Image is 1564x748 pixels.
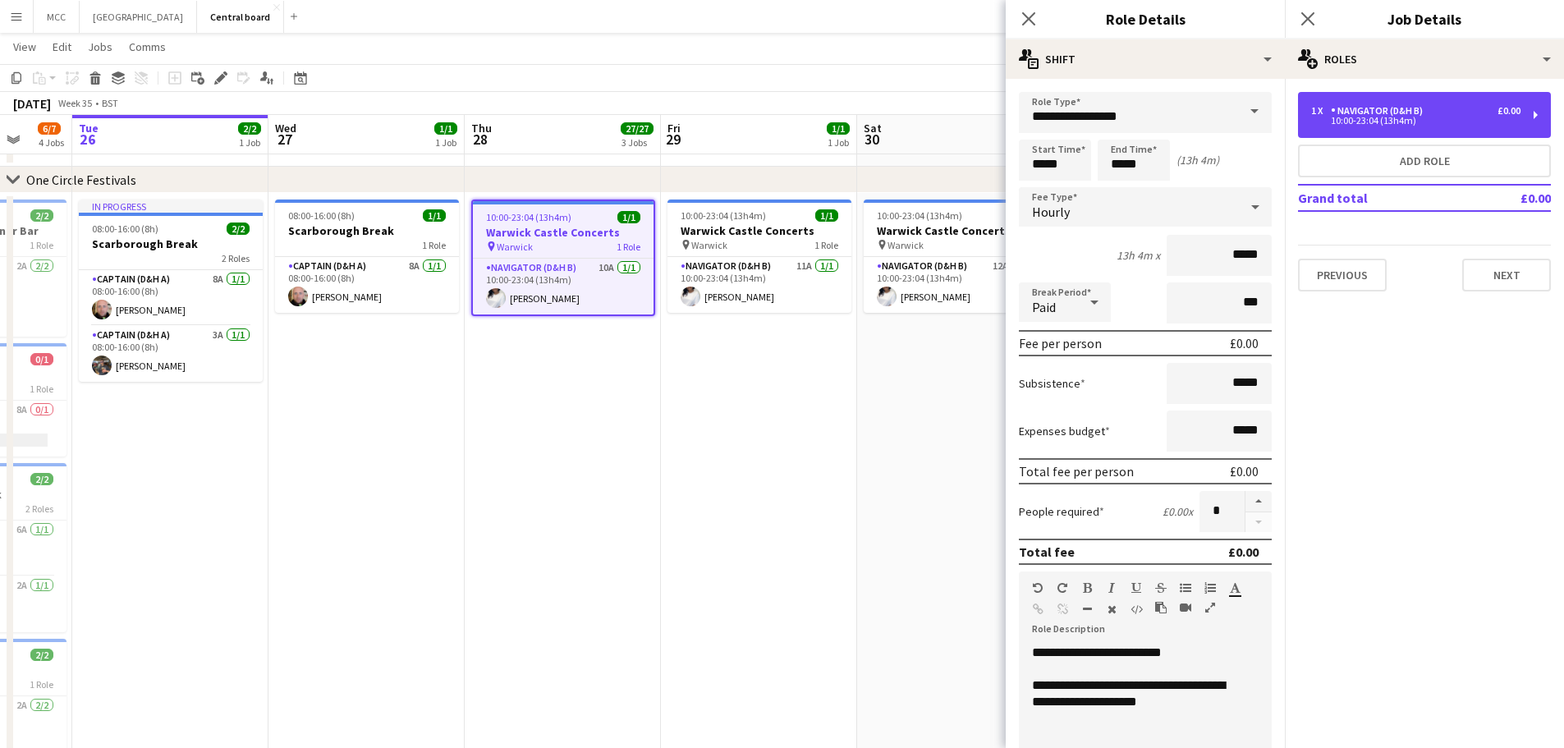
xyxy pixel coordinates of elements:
[1019,376,1085,391] label: Subsistence
[1019,463,1134,480] div: Total fee per person
[861,130,882,149] span: 30
[30,353,53,365] span: 0/1
[275,121,296,135] span: Wed
[80,1,197,33] button: [GEOGRAPHIC_DATA]
[39,136,64,149] div: 4 Jobs
[1204,601,1216,614] button: Fullscreen
[471,121,492,135] span: Thu
[828,136,849,149] div: 1 Job
[46,36,78,57] a: Edit
[864,223,1048,238] h3: Warwick Castle Concerts
[1245,491,1272,512] button: Increase
[30,383,53,395] span: 1 Role
[1019,424,1110,438] label: Expenses budget
[864,257,1048,313] app-card-role: Navigator (D&H B)12A1/110:00-23:04 (13h4m)[PERSON_NAME]
[79,270,263,326] app-card-role: Captain (D&H A)8A1/108:00-16:00 (8h)[PERSON_NAME]
[13,95,51,112] div: [DATE]
[1155,601,1167,614] button: Paste as plain text
[30,649,53,661] span: 2/2
[434,122,457,135] span: 1/1
[25,502,53,515] span: 2 Roles
[887,239,924,251] span: Warwick
[38,122,61,135] span: 6/7
[275,223,459,238] h3: Scarborough Break
[129,39,166,54] span: Comms
[1497,105,1520,117] div: £0.00
[877,209,962,222] span: 10:00-23:04 (13h4m)
[814,239,838,251] span: 1 Role
[1180,601,1191,614] button: Insert video
[88,39,112,54] span: Jobs
[79,200,263,213] div: In progress
[227,223,250,235] span: 2/2
[621,122,654,135] span: 27/27
[1298,145,1551,177] button: Add role
[1230,463,1259,480] div: £0.00
[864,200,1048,313] app-job-card: 10:00-23:04 (13h4m)1/1Warwick Castle Concerts Warwick1 RoleNavigator (D&H B)12A1/110:00-23:04 (13...
[1019,504,1104,519] label: People required
[1176,153,1219,167] div: (13h 4m)
[79,236,263,251] h3: Scarborough Break
[7,36,43,57] a: View
[30,678,53,691] span: 1 Role
[1180,581,1191,594] button: Unordered List
[1117,248,1160,263] div: 13h 4m x
[1462,259,1551,291] button: Next
[273,130,296,149] span: 27
[1204,581,1216,594] button: Ordered List
[473,225,654,240] h3: Warwick Castle Concerts
[1229,581,1241,594] button: Text Color
[53,39,71,54] span: Edit
[473,259,654,314] app-card-role: Navigator (D&H B)10A1/110:00-23:04 (13h4m)[PERSON_NAME]
[54,97,95,109] span: Week 35
[864,121,882,135] span: Sat
[1081,603,1093,616] button: Horizontal Line
[1006,8,1285,30] h3: Role Details
[197,1,284,33] button: Central board
[1285,8,1564,30] h3: Job Details
[238,122,261,135] span: 2/2
[79,121,99,135] span: Tue
[691,239,727,251] span: Warwick
[667,200,851,313] div: 10:00-23:04 (13h4m)1/1Warwick Castle Concerts Warwick1 RoleNavigator (D&H B)11A1/110:00-23:04 (13...
[1298,185,1473,211] td: Grand total
[30,473,53,485] span: 2/2
[1228,544,1259,560] div: £0.00
[1473,185,1551,211] td: £0.00
[1106,581,1117,594] button: Italic
[469,130,492,149] span: 28
[81,36,119,57] a: Jobs
[102,97,118,109] div: BST
[471,200,655,316] div: 10:00-23:04 (13h4m)1/1Warwick Castle Concerts Warwick1 RoleNavigator (D&H B)10A1/110:00-23:04 (13...
[275,200,459,313] app-job-card: 08:00-16:00 (8h)1/1Scarborough Break1 RoleCaptain (D&H A)8A1/108:00-16:00 (8h)[PERSON_NAME]
[1131,603,1142,616] button: HTML Code
[1019,335,1102,351] div: Fee per person
[30,239,53,251] span: 1 Role
[1032,299,1056,315] span: Paid
[222,252,250,264] span: 2 Roles
[1032,204,1070,220] span: Hourly
[1230,335,1259,351] div: £0.00
[288,209,355,222] span: 08:00-16:00 (8h)
[1131,581,1142,594] button: Underline
[1106,603,1117,616] button: Clear Formatting
[92,223,158,235] span: 08:00-16:00 (8h)
[26,172,136,188] div: One Circle Festivals
[275,257,459,313] app-card-role: Captain (D&H A)8A1/108:00-16:00 (8h)[PERSON_NAME]
[815,209,838,222] span: 1/1
[665,130,681,149] span: 29
[76,130,99,149] span: 26
[79,200,263,382] div: In progress08:00-16:00 (8h)2/2Scarborough Break2 RolesCaptain (D&H A)8A1/108:00-16:00 (8h)[PERSON...
[617,241,640,253] span: 1 Role
[1155,581,1167,594] button: Strikethrough
[486,211,571,223] span: 10:00-23:04 (13h4m)
[34,1,80,33] button: MCC
[1331,105,1429,117] div: Navigator (D&H B)
[667,257,851,313] app-card-role: Navigator (D&H B)11A1/110:00-23:04 (13h4m)[PERSON_NAME]
[667,121,681,135] span: Fri
[239,136,260,149] div: 1 Job
[30,209,53,222] span: 2/2
[1298,259,1387,291] button: Previous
